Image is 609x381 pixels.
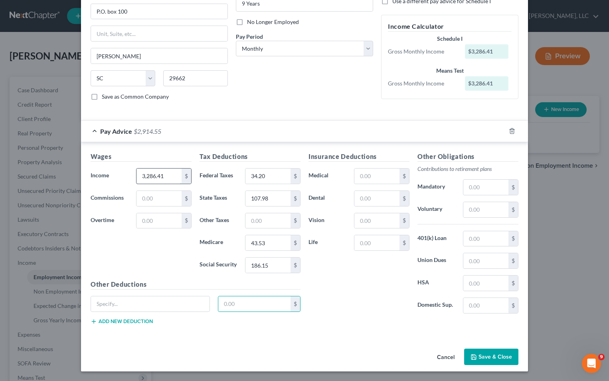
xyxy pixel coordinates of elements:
[508,180,518,195] div: $
[463,298,508,313] input: 0.00
[413,275,459,291] label: HSA
[413,298,459,314] label: Domestic Sup.
[417,165,518,173] p: Contributions to retirement plans
[91,26,227,41] input: Unit, Suite, etc...
[91,280,301,290] h5: Other Deductions
[508,276,518,291] div: $
[196,213,241,229] label: Other Taxes
[304,190,350,206] label: Dental
[91,172,109,179] span: Income
[304,235,350,251] label: Life
[384,79,461,87] div: Gross Monthly Income
[354,169,399,184] input: 0.00
[245,213,291,228] input: 0.00
[399,213,409,228] div: $
[196,190,241,206] label: State Taxes
[582,354,601,373] iframe: Intercom live chat
[291,258,300,273] div: $
[463,202,508,217] input: 0.00
[247,18,299,25] span: No Longer Employed
[100,127,132,135] span: Pay Advice
[91,48,227,63] input: Enter city...
[388,67,512,75] div: Means Test
[598,354,605,360] span: 9
[384,48,461,56] div: Gross Monthly Income
[182,191,191,206] div: $
[163,70,228,86] input: Enter zip...
[87,213,132,229] label: Overtime
[245,191,291,206] input: 0.00
[399,191,409,206] div: $
[417,152,518,162] h5: Other Obligations
[304,213,350,229] label: Vision
[431,349,461,365] button: Cancel
[91,318,153,325] button: Add new deduction
[399,235,409,250] div: $
[102,93,169,100] span: Save as Common Company
[508,253,518,268] div: $
[136,191,182,206] input: 0.00
[508,202,518,217] div: $
[291,213,300,228] div: $
[388,35,512,43] div: Schedule I
[388,22,512,32] h5: Income Calculator
[91,296,210,312] input: Specify...
[354,235,399,250] input: 0.00
[134,127,161,135] span: $2,914.55
[87,190,132,206] label: Commissions
[196,235,241,251] label: Medicare
[463,253,508,268] input: 0.00
[304,168,350,184] label: Medical
[508,298,518,313] div: $
[245,258,291,273] input: 0.00
[182,213,191,228] div: $
[465,76,509,91] div: $3,286.41
[463,180,508,195] input: 0.00
[218,296,291,312] input: 0.00
[91,152,192,162] h5: Wages
[182,169,191,184] div: $
[413,253,459,269] label: Union Dues
[236,33,263,40] span: Pay Period
[196,168,241,184] label: Federal Taxes
[245,235,291,250] input: 0.00
[291,191,300,206] div: $
[399,169,409,184] div: $
[200,152,301,162] h5: Tax Deductions
[413,231,459,247] label: 401(k) Loan
[291,169,300,184] div: $
[136,213,182,228] input: 0.00
[291,296,300,312] div: $
[463,276,508,291] input: 0.00
[465,44,509,59] div: $3,286.41
[508,231,518,246] div: $
[354,213,399,228] input: 0.00
[463,231,508,246] input: 0.00
[196,257,241,273] label: Social Security
[413,179,459,195] label: Mandatory
[464,349,518,365] button: Save & Close
[291,235,300,250] div: $
[136,169,182,184] input: 0.00
[91,4,227,19] input: Enter address...
[354,191,399,206] input: 0.00
[308,152,409,162] h5: Insurance Deductions
[413,202,459,218] label: Voluntary
[245,169,291,184] input: 0.00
